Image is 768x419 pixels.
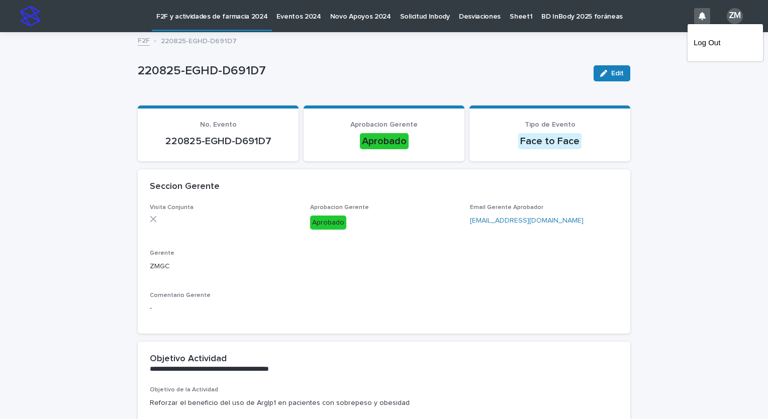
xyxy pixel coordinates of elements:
p: 220825-EGHD-D691D7 [161,35,237,46]
div: Aprobado [360,133,409,149]
h2: Seccion Gerente [150,181,220,192]
span: Visita Conjunta [150,204,194,211]
span: Tipo de Evento [525,121,575,128]
p: 220825-EGHD-D691D7 [138,64,586,78]
span: Gerente [150,250,174,256]
span: Aprobacion Gerente [350,121,418,128]
a: Log Out [694,34,757,51]
p: 220825-EGHD-D691D7 [150,135,286,147]
h2: Objetivo Actividad [150,354,227,365]
span: Email Gerente Aprobador [470,204,543,211]
span: Aprobacion Gerente [310,204,369,211]
div: Face to Face [518,133,582,149]
span: Objetivo de la Actividad [150,387,218,393]
div: Aprobado [310,216,346,230]
a: [EMAIL_ADDRESS][DOMAIN_NAME] [470,217,584,224]
p: - [150,303,618,313]
span: Comentario Gerente [150,292,211,298]
p: Reforzar el beneficio del uso de Arglp1 en pacientes con sobrepeso y obesidad [150,398,618,408]
span: No. Evento [200,121,237,128]
a: F2F [138,34,150,46]
span: Edit [611,70,624,77]
p: ZMGC [150,261,298,272]
button: Edit [594,65,630,81]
